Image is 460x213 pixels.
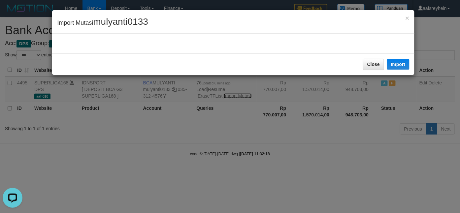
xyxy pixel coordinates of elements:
button: Open LiveChat chat widget [3,3,22,22]
span: Import Mutasi [57,19,148,26]
span: × [405,14,409,22]
span: mulyanti0133 [93,16,148,27]
button: Close [363,59,384,70]
button: Close [405,15,409,21]
button: Import [387,59,410,70]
